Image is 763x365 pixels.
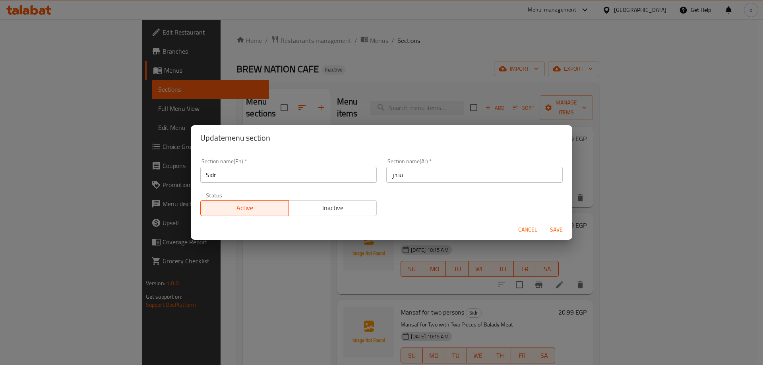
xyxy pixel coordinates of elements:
input: Please enter section name(ar) [386,167,563,183]
button: Inactive [289,200,377,216]
button: Cancel [515,222,540,237]
span: Active [204,202,286,214]
button: Active [200,200,289,216]
span: Cancel [518,225,537,235]
button: Save [544,222,569,237]
input: Please enter section name(en) [200,167,377,183]
span: Save [547,225,566,235]
h2: Update menu section [200,131,563,144]
span: Inactive [292,202,374,214]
